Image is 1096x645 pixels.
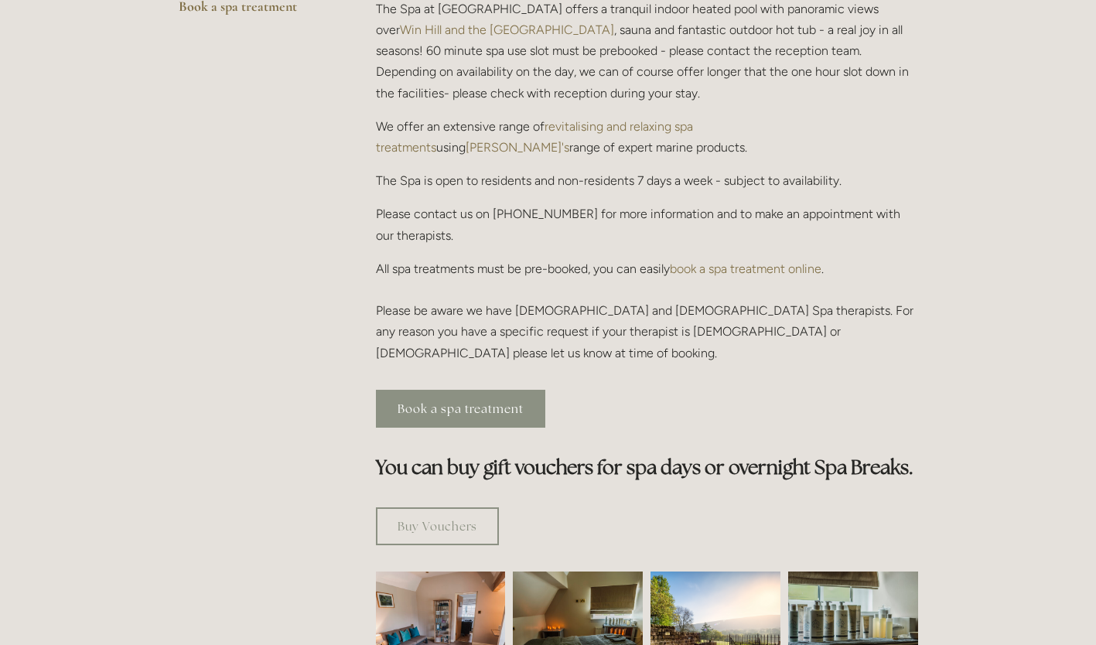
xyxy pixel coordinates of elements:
p: The Spa is open to residents and non-residents 7 days a week - subject to availability. [376,170,918,191]
p: All spa treatments must be pre-booked, you can easily . Please be aware we have [DEMOGRAPHIC_DATA... [376,258,918,363]
a: Book a spa treatment [376,390,545,428]
p: We offer an extensive range of using range of expert marine products. [376,116,918,158]
a: Buy Vouchers [376,507,499,545]
p: Please contact us on [PHONE_NUMBER] for more information and to make an appointment with our ther... [376,203,918,245]
a: [PERSON_NAME]'s [466,140,569,155]
a: book a spa treatment online [670,261,821,276]
a: Win Hill and the [GEOGRAPHIC_DATA] [400,22,614,37]
strong: You can buy gift vouchers for spa days or overnight Spa Breaks. [376,455,913,479]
